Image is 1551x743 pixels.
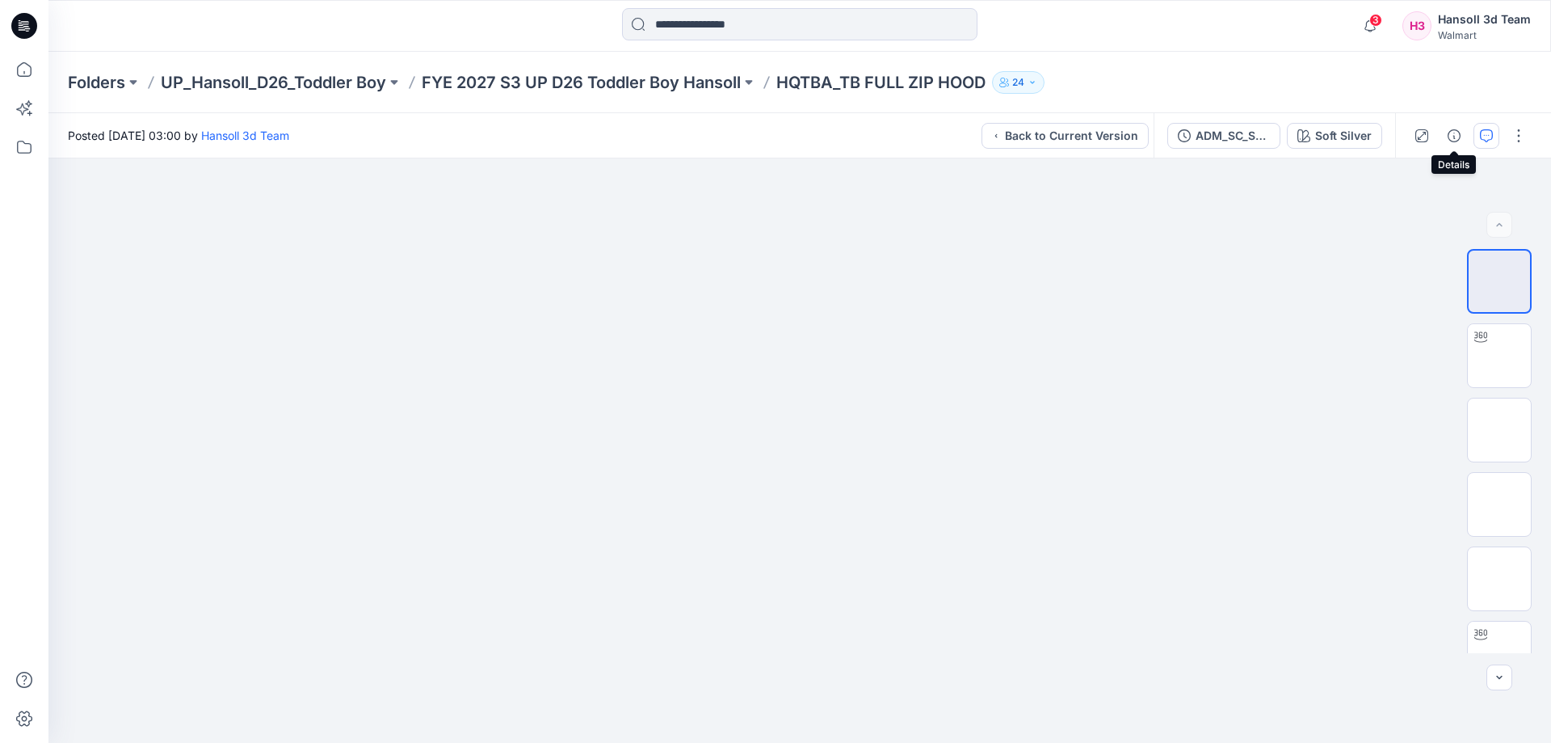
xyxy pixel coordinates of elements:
[1402,11,1431,40] div: H3
[422,71,741,94] a: FYE 2027 S3 UP D26 Toddler Boy Hansoll
[992,71,1045,94] button: 24
[1438,10,1531,29] div: Hansoll 3d Team
[68,71,125,94] a: Folders
[1369,14,1382,27] span: 3
[1196,127,1270,145] div: ADM_SC_SOLID
[1287,123,1382,149] button: Soft Silver
[1315,127,1372,145] div: Soft Silver
[776,71,986,94] p: HQTBA_TB FULL ZIP HOOD
[1438,29,1531,41] div: Walmart
[201,129,289,142] a: Hansoll 3d Team
[981,123,1149,149] button: Back to Current Version
[161,71,386,94] a: UP_Hansoll_D26_Toddler Boy
[1167,123,1280,149] button: ADM_SC_SOLID
[1012,74,1024,91] p: 24
[1441,123,1467,149] button: Details
[68,127,289,144] span: Posted [DATE] 03:00 by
